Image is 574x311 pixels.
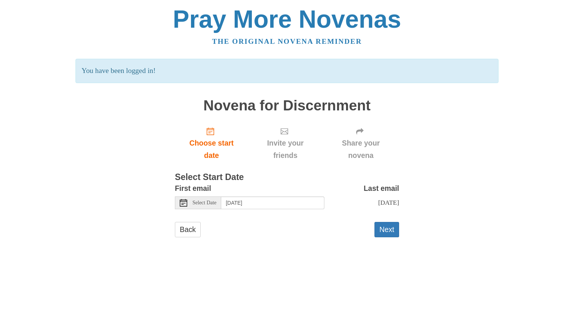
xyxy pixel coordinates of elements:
[212,37,362,45] a: The original novena reminder
[75,59,498,83] p: You have been logged in!
[248,121,323,165] div: Click "Next" to confirm your start date first.
[175,173,399,182] h3: Select Start Date
[256,137,315,162] span: Invite your friends
[364,182,399,195] label: Last email
[330,137,392,162] span: Share your novena
[374,222,399,237] button: Next
[323,121,399,165] div: Click "Next" to confirm your start date first.
[175,98,399,114] h1: Novena for Discernment
[378,199,399,206] span: [DATE]
[175,182,211,195] label: First email
[192,200,216,205] span: Select Date
[175,121,248,165] a: Choose start date
[173,5,401,33] a: Pray More Novenas
[182,137,241,162] span: Choose start date
[175,222,201,237] a: Back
